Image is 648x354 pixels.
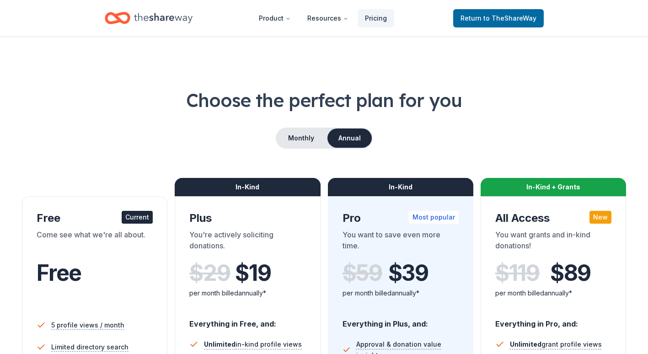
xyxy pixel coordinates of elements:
a: Pricing [358,9,394,27]
span: 5 profile views / month [51,320,124,331]
div: Come see what we're all about. [37,229,153,255]
span: to TheShareWay [483,14,536,22]
div: per month billed annually* [189,288,305,299]
div: In-Kind [175,178,320,196]
nav: Main [252,7,394,29]
span: grant profile views [510,340,602,348]
a: Returnto TheShareWay [453,9,544,27]
div: New [589,211,611,224]
div: Current [122,211,153,224]
div: In-Kind [328,178,473,196]
div: per month billed annually* [343,288,459,299]
span: $ 19 [235,260,271,286]
div: In-Kind + Grants [481,178,626,196]
div: Pro [343,211,459,225]
span: $ 39 [388,260,428,286]
div: Everything in Free, and: [189,311,305,330]
span: Unlimited [204,340,236,348]
h1: Choose the perfect plan for you [22,87,626,113]
div: You're actively soliciting donations. [189,229,305,255]
div: Plus [189,211,305,225]
span: Limited directory search [51,342,129,353]
a: Home [105,7,193,29]
div: Most popular [409,211,459,224]
span: Return [461,13,536,24]
div: Free [37,211,153,225]
div: All Access [495,211,611,225]
button: Resources [300,9,356,27]
span: in-kind profile views [204,340,302,348]
span: $ 89 [550,260,591,286]
button: Monthly [277,129,326,148]
div: Everything in Pro, and: [495,311,611,330]
div: Everything in Plus, and: [343,311,459,330]
span: Free [37,259,81,286]
div: You want grants and in-kind donations! [495,229,611,255]
button: Annual [327,129,372,148]
span: Unlimited [510,340,541,348]
div: per month billed annually* [495,288,611,299]
div: You want to save even more time. [343,229,459,255]
button: Product [252,9,298,27]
